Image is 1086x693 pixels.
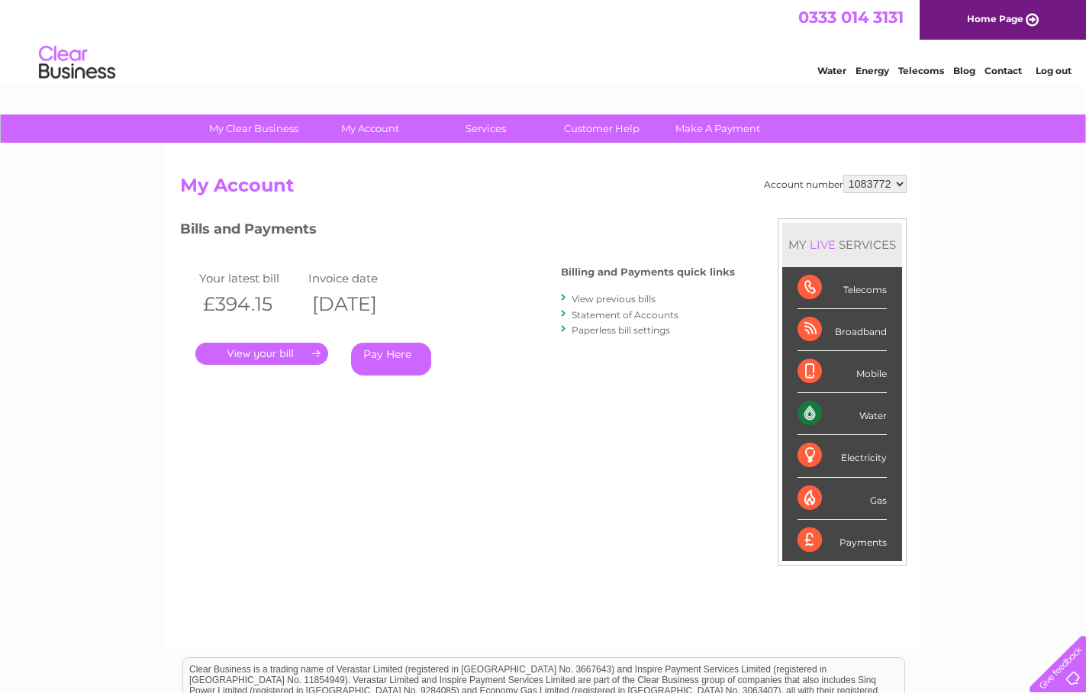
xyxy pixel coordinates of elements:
[561,266,735,278] h4: Billing and Payments quick links
[423,114,549,143] a: Services
[798,309,887,351] div: Broadband
[798,351,887,393] div: Mobile
[807,237,839,252] div: LIVE
[782,223,902,266] div: MY SERVICES
[307,114,433,143] a: My Account
[817,65,846,76] a: Water
[180,175,907,204] h2: My Account
[953,65,975,76] a: Blog
[798,435,887,477] div: Electricity
[180,218,735,245] h3: Bills and Payments
[798,8,904,27] a: 0333 014 3131
[856,65,889,76] a: Energy
[572,309,678,321] a: Statement of Accounts
[655,114,781,143] a: Make A Payment
[898,65,944,76] a: Telecoms
[195,343,328,365] a: .
[1036,65,1071,76] a: Log out
[984,65,1022,76] a: Contact
[798,520,887,561] div: Payments
[572,324,670,336] a: Paperless bill settings
[305,268,414,288] td: Invoice date
[38,40,116,86] img: logo.png
[305,288,414,320] th: [DATE]
[195,288,305,320] th: £394.15
[798,478,887,520] div: Gas
[183,8,904,74] div: Clear Business is a trading name of Verastar Limited (registered in [GEOGRAPHIC_DATA] No. 3667643...
[764,175,907,193] div: Account number
[351,343,431,376] a: Pay Here
[195,268,305,288] td: Your latest bill
[798,267,887,309] div: Telecoms
[191,114,317,143] a: My Clear Business
[572,293,656,305] a: View previous bills
[798,393,887,435] div: Water
[539,114,665,143] a: Customer Help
